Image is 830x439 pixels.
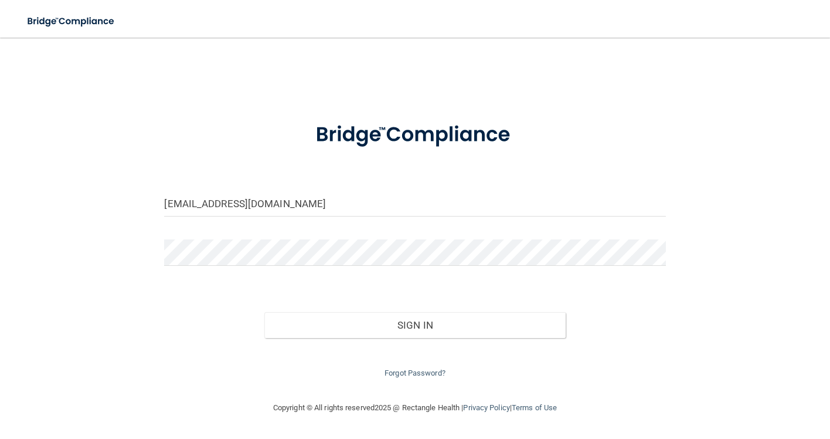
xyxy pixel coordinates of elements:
button: Sign In [264,312,565,338]
a: Forgot Password? [385,369,445,377]
img: bridge_compliance_login_screen.278c3ca4.svg [294,108,536,162]
div: Copyright © All rights reserved 2025 @ Rectangle Health | | [201,389,629,427]
input: Email [164,190,665,217]
a: Privacy Policy [463,403,509,412]
img: bridge_compliance_login_screen.278c3ca4.svg [18,9,125,33]
iframe: Drift Widget Chat Controller [627,356,816,403]
a: Terms of Use [512,403,557,412]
